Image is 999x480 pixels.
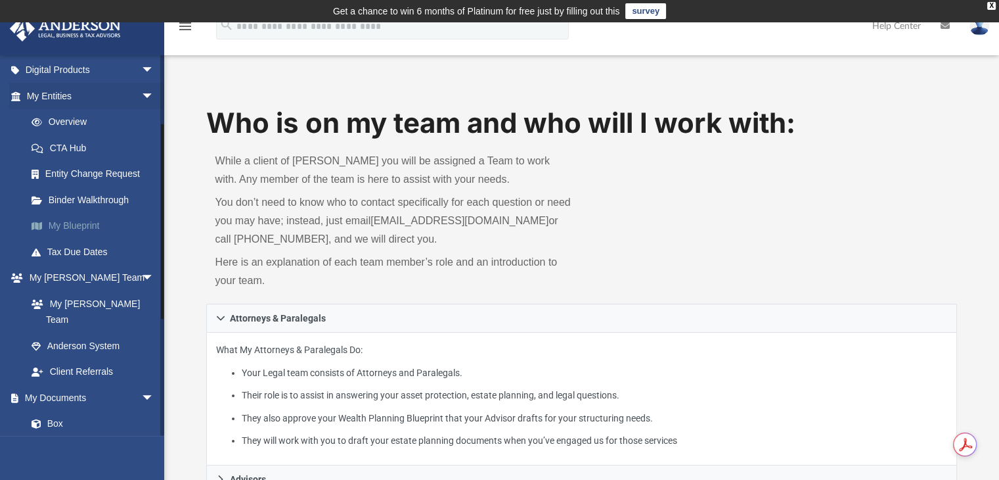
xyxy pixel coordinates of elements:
a: menu [177,25,193,34]
li: They will work with you to draft your estate planning documents when you’ve engaged us for those ... [242,433,948,449]
a: My [PERSON_NAME] Teamarrow_drop_down [9,265,167,291]
a: Client Referrals [18,359,167,385]
a: My Documentsarrow_drop_down [9,385,167,411]
a: My Entitiesarrow_drop_down [9,83,174,109]
a: Entity Change Request [18,161,174,187]
a: [EMAIL_ADDRESS][DOMAIN_NAME] [370,215,548,226]
a: Attorneys & Paralegals [206,304,958,333]
li: Their role is to assist in answering your asset protection, estate planning, and legal questions. [242,387,948,404]
span: arrow_drop_down [141,57,167,84]
li: They also approve your Wealth Planning Blueprint that your Advisor drafts for your structuring ne... [242,410,948,427]
p: You don’t need to know who to contact specifically for each question or need you may have; instea... [215,193,573,249]
a: Tax Due Dates [18,239,174,265]
i: menu [177,18,193,34]
span: arrow_drop_down [141,385,167,412]
div: close [987,2,996,10]
a: survey [625,3,666,19]
i: search [219,18,234,32]
a: My [PERSON_NAME] Team [18,291,161,333]
a: Anderson System [18,333,167,359]
p: While a client of [PERSON_NAME] you will be assigned a Team to work with. Any member of the team ... [215,152,573,189]
a: My Blueprint [18,213,174,239]
h1: Who is on my team and who will I work with: [206,104,958,143]
p: What My Attorneys & Paralegals Do: [216,342,948,449]
a: Binder Walkthrough [18,187,174,213]
img: User Pic [969,16,989,36]
li: Your Legal team consists of Attorneys and Paralegals. [242,365,948,381]
a: CTA Hub [18,135,174,161]
p: Here is an explanation of each team member’s role and an introduction to your team. [215,253,573,290]
a: Overview [18,109,174,135]
span: arrow_drop_down [141,83,167,110]
img: Anderson Advisors Platinum Portal [6,16,125,41]
a: Digital Productsarrow_drop_down [9,57,174,84]
a: Box [18,411,161,437]
div: Get a chance to win 6 months of Platinum for free just by filling out this [333,3,620,19]
span: Attorneys & Paralegals [230,314,326,323]
div: Attorneys & Paralegals [206,333,958,466]
span: arrow_drop_down [141,265,167,292]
